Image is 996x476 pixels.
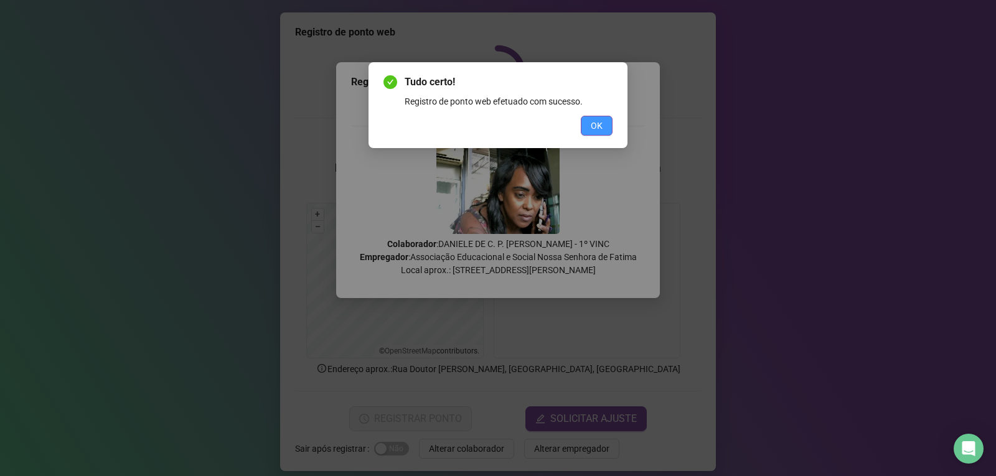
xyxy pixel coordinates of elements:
[954,434,984,464] div: Open Intercom Messenger
[383,75,397,89] span: check-circle
[581,116,613,136] button: OK
[591,119,603,133] span: OK
[405,75,613,90] span: Tudo certo!
[405,95,613,108] div: Registro de ponto web efetuado com sucesso.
